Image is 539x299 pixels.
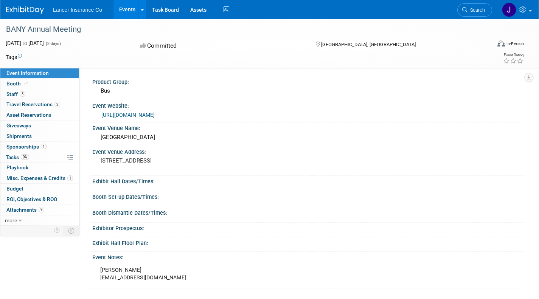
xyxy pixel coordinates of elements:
[92,237,524,247] div: Exhibit Hall Floor Plan:
[39,207,44,212] span: 9
[101,157,264,164] pre: [STREET_ADDRESS]
[6,196,57,202] span: ROI, Objectives & ROO
[6,70,49,76] span: Event Information
[6,133,32,139] span: Shipments
[98,132,518,143] div: [GEOGRAPHIC_DATA]
[95,263,440,285] div: [PERSON_NAME] [EMAIL_ADDRESS][DOMAIN_NAME]
[92,252,524,261] div: Event Notes:
[92,207,524,217] div: Booth Dismantle Dates/Times:
[0,205,79,215] a: Attachments9
[101,112,155,118] a: [URL][DOMAIN_NAME]
[64,226,79,235] td: Toggle Event Tabs
[92,76,524,86] div: Product Group:
[6,164,28,170] span: Playbook
[6,40,44,46] span: [DATE] [DATE]
[6,207,44,213] span: Attachments
[503,53,523,57] div: Event Rating
[0,79,79,89] a: Booth
[92,122,524,132] div: Event Venue Name:
[92,176,524,185] div: Exhibit Hall Dates/Times:
[98,85,518,97] div: Bus
[21,154,29,160] span: 0%
[6,53,22,61] td: Tags
[6,81,30,87] span: Booth
[0,184,79,194] a: Budget
[497,40,505,46] img: Format-Inperson.png
[6,6,44,14] img: ExhibitDay
[5,217,17,223] span: more
[0,89,79,99] a: Staff3
[20,91,25,97] span: 3
[6,122,31,129] span: Giveaways
[468,7,485,13] span: Search
[6,112,51,118] span: Asset Reservations
[457,3,492,17] a: Search
[67,175,73,181] span: 1
[21,40,28,46] span: to
[51,226,64,235] td: Personalize Event Tab Strip
[6,91,25,97] span: Staff
[92,100,524,110] div: Event Website:
[0,152,79,163] a: Tasks0%
[92,223,524,232] div: Exhibitor Prospectus:
[0,142,79,152] a: Sponsorships1
[502,3,516,17] img: John Burgan
[0,99,79,110] a: Travel Reservations3
[6,154,29,160] span: Tasks
[0,173,79,183] a: Misc. Expenses & Credits1
[6,186,23,192] span: Budget
[53,7,102,13] span: Lancer Insurance Co
[6,175,73,181] span: Misc. Expenses & Credits
[54,102,60,107] span: 3
[0,163,79,173] a: Playbook
[0,68,79,78] a: Event Information
[0,194,79,204] a: ROI, Objectives & ROO
[92,191,524,201] div: Booth Set-up Dates/Times:
[3,23,480,36] div: BANY Annual Meeting
[24,81,28,85] i: Booth reservation complete
[0,215,79,226] a: more
[447,39,524,51] div: Event Format
[0,131,79,141] a: Shipments
[45,41,61,46] span: (3 days)
[92,146,524,156] div: Event Venue Address:
[138,39,303,53] div: Committed
[0,110,79,120] a: Asset Reservations
[6,101,60,107] span: Travel Reservations
[321,42,416,47] span: [GEOGRAPHIC_DATA], [GEOGRAPHIC_DATA]
[6,144,47,150] span: Sponsorships
[0,121,79,131] a: Giveaways
[506,41,524,46] div: In-Person
[41,144,47,149] span: 1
